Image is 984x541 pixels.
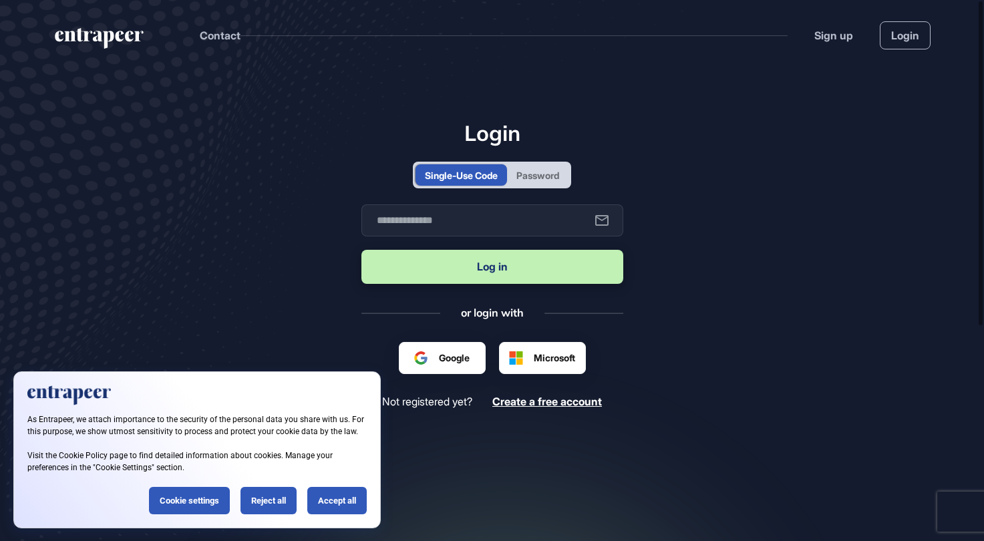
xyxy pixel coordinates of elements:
div: or login with [461,305,524,320]
a: entrapeer-logo [53,28,145,53]
button: Contact [200,27,240,44]
div: Password [516,168,559,182]
a: Sign up [814,27,853,43]
span: Not registered yet? [382,395,472,408]
a: Create a free account [492,395,602,408]
button: Log in [361,250,623,284]
h1: Login [361,120,623,146]
span: Microsoft [534,351,575,365]
div: Single-Use Code [425,168,498,182]
a: Login [880,21,931,49]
